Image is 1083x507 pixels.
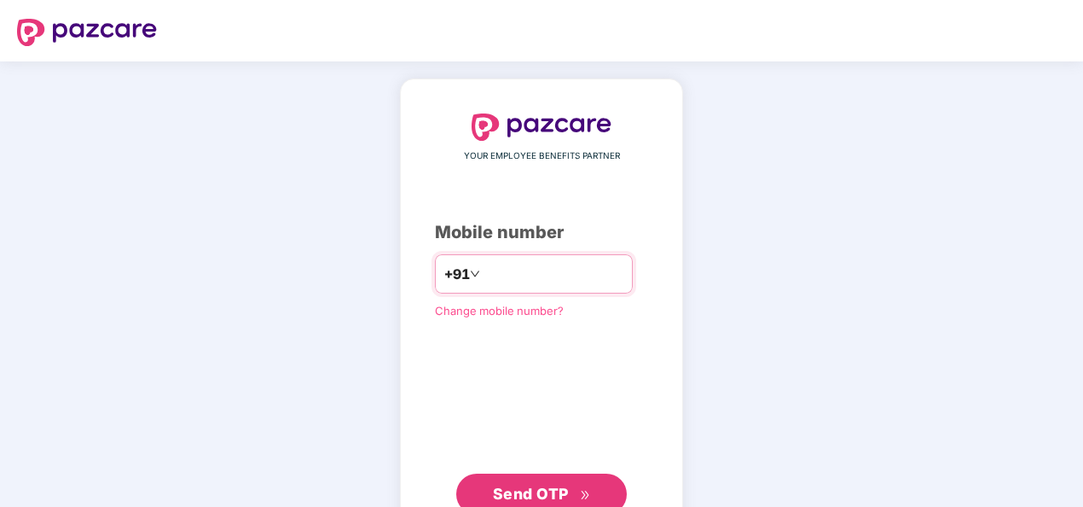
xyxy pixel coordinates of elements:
span: double-right [580,490,591,501]
div: Mobile number [435,219,648,246]
span: +91 [444,264,470,285]
img: logo [472,114,611,141]
a: Change mobile number? [435,304,564,318]
span: YOUR EMPLOYEE BENEFITS PARTNER [464,149,620,163]
span: down [470,269,480,279]
img: logo [17,19,157,46]
span: Send OTP [493,485,569,503]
